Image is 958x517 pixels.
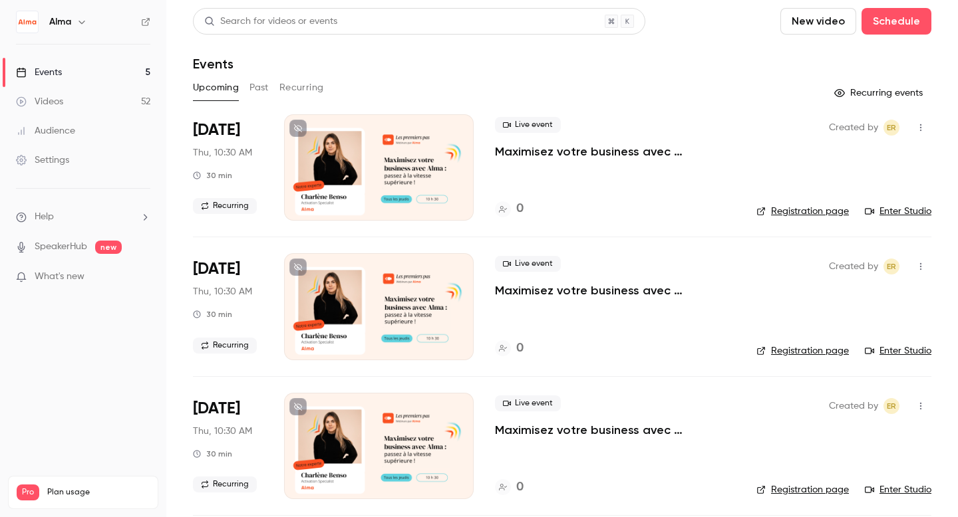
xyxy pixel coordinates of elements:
iframe: Noticeable Trigger [134,271,150,283]
img: Alma [17,11,38,33]
span: ER [887,398,896,414]
div: Sep 18 Thu, 10:30 AM (Europe/Paris) [193,253,263,360]
a: Maximisez votre business avec [PERSON_NAME] : passez à la vitesse supérieure ! [495,144,735,159]
div: Videos [16,95,63,108]
span: Recurring [193,476,257,492]
button: Recurring events [828,82,931,104]
a: Enter Studio [865,344,931,358]
div: Audience [16,124,75,138]
span: Live event [495,117,561,133]
span: Thu, 10:30 AM [193,285,252,298]
span: Recurring [193,198,257,214]
span: Created by [829,398,878,414]
h4: 0 [516,340,524,358]
span: Plan usage [47,487,150,498]
a: Maximisez votre business avec [PERSON_NAME] : passez à la vitesse supérieure ! [495,282,735,298]
span: [DATE] [193,120,240,141]
span: Pro [17,484,39,500]
a: Registration page [756,344,849,358]
button: Recurring [279,77,324,98]
span: What's new [35,270,84,284]
span: Created by [829,120,878,136]
div: 30 min [193,449,232,459]
div: Events [16,66,62,79]
a: 0 [495,340,524,358]
a: Enter Studio [865,205,931,218]
a: 0 [495,478,524,496]
span: Eric ROMER [883,398,899,414]
button: New video [780,8,856,35]
span: Help [35,210,54,224]
button: Upcoming [193,77,239,98]
span: Eric ROMER [883,258,899,274]
h4: 0 [516,478,524,496]
a: Maximisez votre business avec [PERSON_NAME] : passez à la vitesse supérieure ! [495,422,735,438]
div: Search for videos or events [204,15,337,29]
a: Registration page [756,205,849,218]
span: new [95,241,122,254]
span: Recurring [193,338,257,354]
span: Thu, 10:30 AM [193,425,252,438]
div: 30 min [193,309,232,320]
div: Sep 25 Thu, 10:30 AM (Europe/Paris) [193,393,263,499]
button: Schedule [862,8,931,35]
a: 0 [495,200,524,218]
span: Live event [495,395,561,411]
span: [DATE] [193,258,240,280]
li: help-dropdown-opener [16,210,150,224]
div: 30 min [193,170,232,181]
div: Sep 11 Thu, 10:30 AM (Europe/Paris) [193,114,263,221]
div: Settings [16,154,69,167]
span: ER [887,258,896,274]
h6: Alma [49,15,71,29]
span: ER [887,120,896,136]
button: Past [249,77,269,98]
a: Enter Studio [865,483,931,496]
span: Live event [495,256,561,272]
span: Created by [829,258,878,274]
a: SpeakerHub [35,240,87,254]
h1: Events [193,56,234,72]
h4: 0 [516,200,524,218]
a: Registration page [756,483,849,496]
span: Eric ROMER [883,120,899,136]
span: Thu, 10:30 AM [193,146,252,159]
span: [DATE] [193,398,240,419]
